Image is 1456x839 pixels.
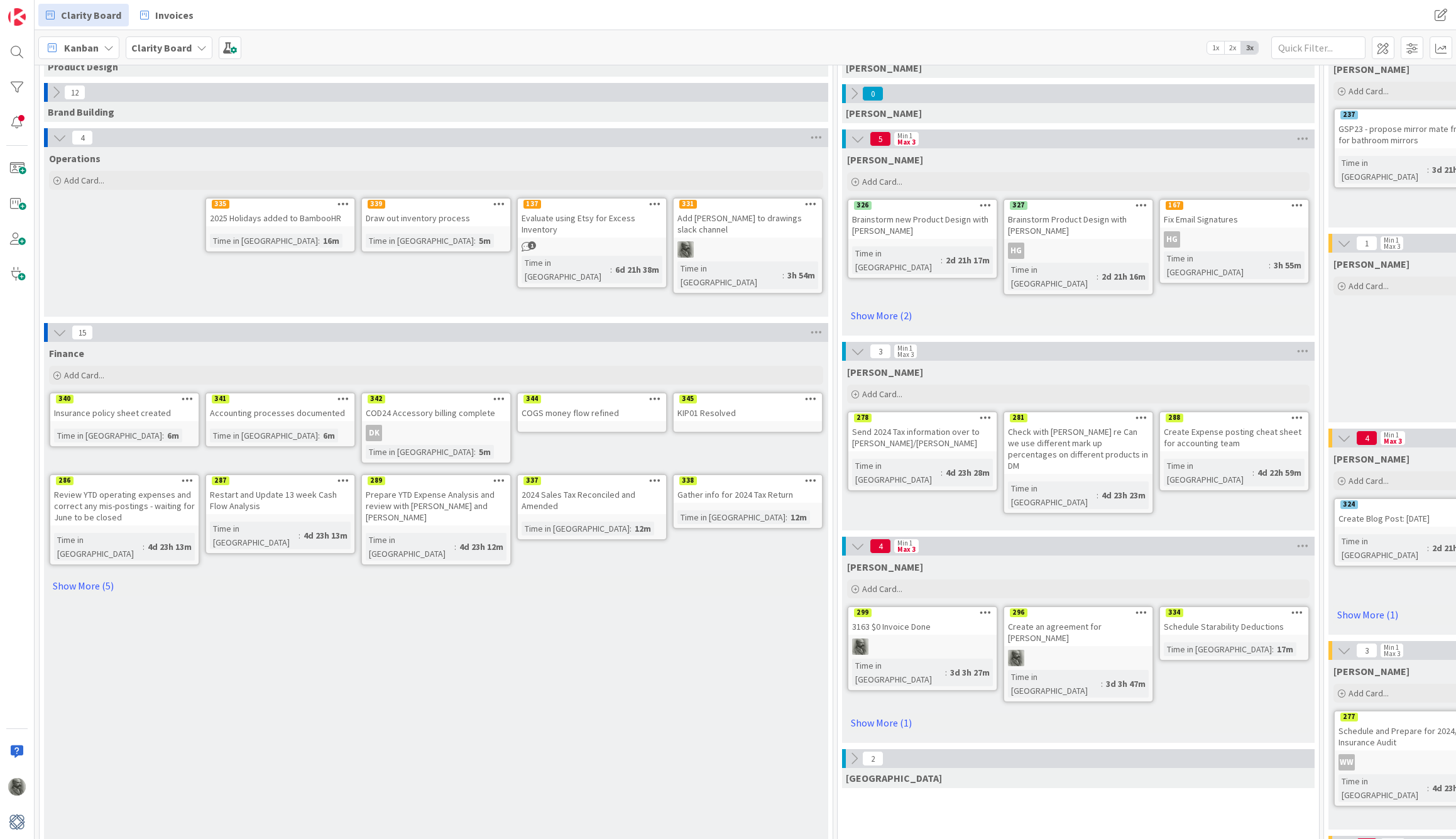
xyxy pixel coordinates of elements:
[49,347,84,359] span: Finance
[1003,199,1154,295] a: 327Brainstorm Product Design with [PERSON_NAME]HGTime in [GEOGRAPHIC_DATA]:2d 21h 16m
[897,139,916,145] div: Max 3
[362,210,510,226] div: Draw out inventory process
[523,395,541,403] div: 344
[847,411,998,491] a: 278Send 2024 Tax information over to [PERSON_NAME]/[PERSON_NAME]Time in [GEOGRAPHIC_DATA]:4d 23h 28m
[1103,677,1149,691] div: 3d 3h 47m
[848,200,997,239] div: 326Brainstorm new Product Design with [PERSON_NAME]
[870,344,891,359] span: 3
[897,546,916,552] div: Max 3
[1427,781,1429,795] span: :
[54,533,143,561] div: Time in [GEOGRAPHIC_DATA]
[848,424,997,451] div: Send 2024 Tax information over to [PERSON_NAME]/[PERSON_NAME]
[1101,677,1103,691] span: :
[1252,466,1254,480] span: :
[1004,607,1152,646] div: 296Create an agreement for [PERSON_NAME]
[787,510,810,524] div: 12m
[1340,111,1358,119] div: 237
[528,241,536,250] span: 1
[870,539,891,554] span: 4
[1004,211,1152,239] div: Brainstorm Product Design with [PERSON_NAME]
[206,486,354,514] div: Restart and Update 13 week Cash Flow Analysis
[210,234,318,248] div: Time in [GEOGRAPHIC_DATA]
[1010,608,1027,617] div: 296
[862,388,902,400] span: Add Card...
[846,107,922,119] span: Lisa K.
[368,476,385,485] div: 289
[72,325,93,340] span: 15
[61,8,121,23] span: Clarity Board
[8,813,26,831] img: avatar
[1164,642,1272,656] div: Time in [GEOGRAPHIC_DATA]
[1010,201,1027,210] div: 327
[362,486,510,525] div: Prepare YTD Expense Analysis and review with [PERSON_NAME] and [PERSON_NAME]
[522,256,610,283] div: Time in [GEOGRAPHIC_DATA]
[677,261,782,289] div: Time in [GEOGRAPHIC_DATA]
[674,241,822,258] div: PA
[677,510,785,524] div: Time in [GEOGRAPHIC_DATA]
[1274,642,1296,656] div: 17m
[630,522,632,535] span: :
[1003,411,1154,514] a: 281Check with [PERSON_NAME] re Can we use different mark up percentages on different products in ...
[518,199,666,238] div: 137Evaluate using Etsy for Excess Inventory
[674,199,822,238] div: 331Add [PERSON_NAME] to drawings slack channel
[1159,199,1310,284] a: 167Fix Email SignaturesHGTime in [GEOGRAPHIC_DATA]:3h 55m
[1271,36,1366,59] input: Quick Filter...
[1207,41,1224,54] span: 1x
[64,40,99,55] span: Kanban
[49,474,200,566] a: 286Review YTD operating expenses and correct any mis-postings - waiting for June to be closedTime...
[672,197,823,294] a: 331Add [PERSON_NAME] to drawings slack channelPATime in [GEOGRAPHIC_DATA]:3h 54m
[854,201,872,210] div: 326
[1008,243,1024,259] div: HG
[1349,475,1389,486] span: Add Card...
[848,412,997,451] div: 278Send 2024 Tax information over to [PERSON_NAME]/[PERSON_NAME]
[1333,258,1409,270] span: Lisa K.
[48,60,118,73] span: Product Design
[674,210,822,238] div: Add [PERSON_NAME] to drawings slack channel
[674,475,822,486] div: 338
[49,576,823,596] a: Show More (5)
[1004,243,1152,259] div: HG
[518,210,666,238] div: Evaluate using Etsy for Excess Inventory
[1384,432,1399,438] div: Min 1
[847,199,998,279] a: 326Brainstorm new Product Design with [PERSON_NAME]Time in [GEOGRAPHIC_DATA]:2d 21h 17m
[64,370,104,381] span: Add Card...
[1164,459,1252,486] div: Time in [GEOGRAPHIC_DATA]
[672,474,823,529] a: 338Gather info for 2024 Tax ReturnTime in [GEOGRAPHIC_DATA]:12m
[206,199,354,226] div: 3352025 Holidays added to BambooHR
[145,540,195,554] div: 4d 23h 13m
[848,211,997,239] div: Brainstorm new Product Design with [PERSON_NAME]
[1160,607,1308,618] div: 334
[852,246,941,274] div: Time in [GEOGRAPHIC_DATA]
[366,445,474,459] div: Time in [GEOGRAPHIC_DATA]
[1384,650,1400,657] div: Max 3
[848,607,997,635] div: 2993163 $0 Invoice Done
[1333,63,1409,75] span: Lisa T.
[212,476,229,485] div: 287
[1160,607,1308,635] div: 334Schedule Starability Deductions
[1159,606,1310,661] a: 334Schedule Starability DeductionsTime in [GEOGRAPHIC_DATA]:17m
[1166,201,1183,210] div: 167
[48,106,114,118] span: Brand Building
[897,345,912,351] div: Min 1
[1160,412,1308,451] div: 288Create Expense posting cheat sheet for accounting team
[38,4,129,26] a: Clarity Board
[206,199,354,210] div: 335
[164,429,182,442] div: 6m
[1356,430,1377,446] span: 4
[1004,607,1152,618] div: 296
[210,429,318,442] div: Time in [GEOGRAPHIC_DATA]
[897,351,914,358] div: Max 3
[1340,500,1358,509] div: 324
[523,476,541,485] div: 337
[674,405,822,421] div: KIP01 Resolved
[947,666,993,679] div: 3d 3h 27m
[1003,606,1154,703] a: 296Create an agreement for [PERSON_NAME]PATime in [GEOGRAPHIC_DATA]:3d 3h 47m
[1098,270,1149,283] div: 2d 21h 16m
[612,263,662,277] div: 6d 21h 38m
[674,486,822,503] div: Gather info for 2024 Tax Return
[1166,608,1183,617] div: 334
[943,253,993,267] div: 2d 21h 17m
[517,474,667,540] a: 3372024 Sales Tax Reconciled and AmendedTime in [GEOGRAPHIC_DATA]:12m
[518,199,666,210] div: 137
[1159,411,1310,491] a: 288Create Expense posting cheat sheet for accounting teamTime in [GEOGRAPHIC_DATA]:4d 22h 59m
